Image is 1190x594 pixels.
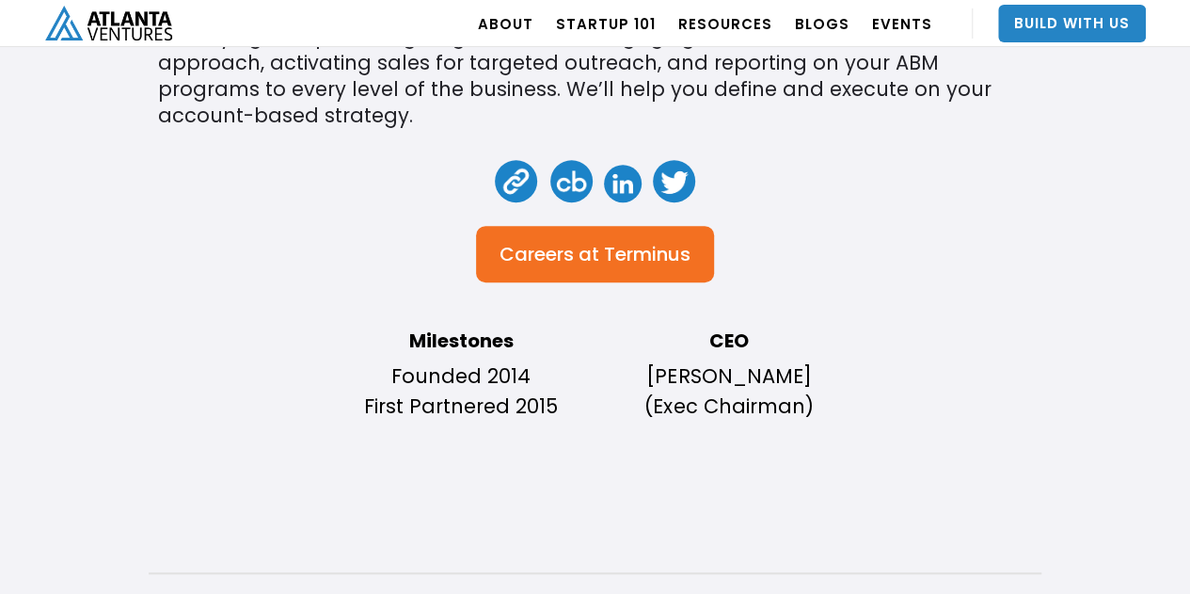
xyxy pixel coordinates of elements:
[337,329,586,352] h4: Milestones
[337,361,586,422] p: Founded 2014 First Partnered 2015
[605,329,854,352] h4: CEO
[476,226,714,282] a: Careers atTerminus
[604,245,690,264] div: Terminus
[605,361,854,422] p: [PERSON_NAME] (Exec Chairman)
[998,5,1146,42] a: Build With Us
[500,245,599,264] div: Careers at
